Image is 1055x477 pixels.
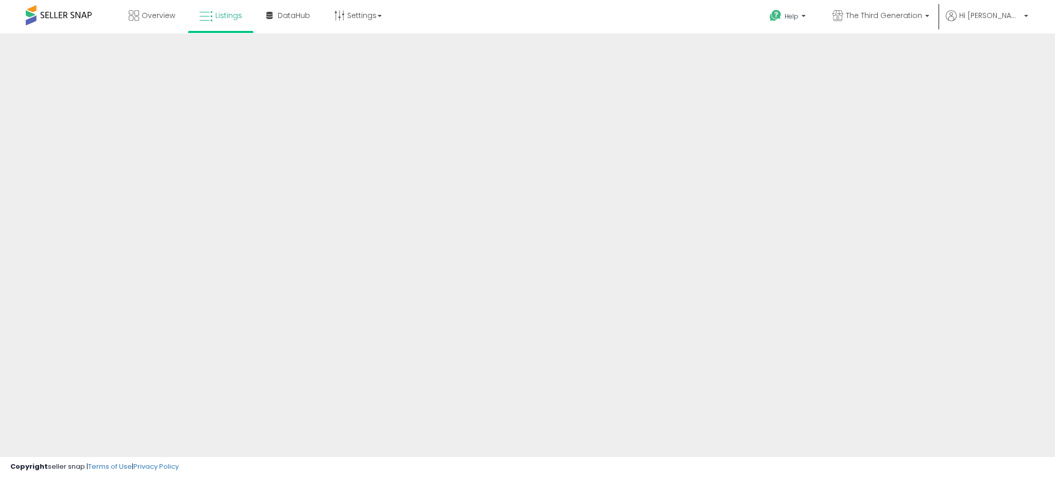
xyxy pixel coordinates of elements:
i: Get Help [769,9,782,22]
a: Hi [PERSON_NAME] [946,10,1028,33]
span: Listings [215,10,242,21]
span: DataHub [278,10,310,21]
span: Overview [142,10,175,21]
span: Hi [PERSON_NAME] [959,10,1021,21]
span: Help [785,12,798,21]
span: The Third Generation [846,10,922,21]
a: Help [761,2,816,33]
